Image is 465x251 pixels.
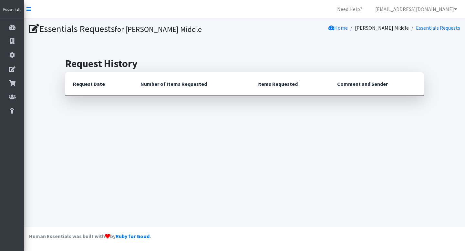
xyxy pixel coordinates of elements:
th: Comment and Sender [329,72,424,96]
a: Need Help? [332,3,367,15]
img: HumanEssentials [3,7,21,13]
strong: Human Essentials was built with by . [29,233,151,239]
a: [EMAIL_ADDRESS][DOMAIN_NAME] [370,3,462,15]
a: Home [328,25,348,31]
th: Request Date [65,72,133,96]
a: Essentials Requests [416,25,460,31]
th: Items Requested [250,72,329,96]
small: for [PERSON_NAME] Middle [115,25,202,34]
h1: Essentials Requests [29,23,242,35]
h2: Request History [65,57,424,70]
th: Number of Items Requested [133,72,250,96]
a: [PERSON_NAME] Middle [355,25,409,31]
a: Ruby for Good [116,233,150,239]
